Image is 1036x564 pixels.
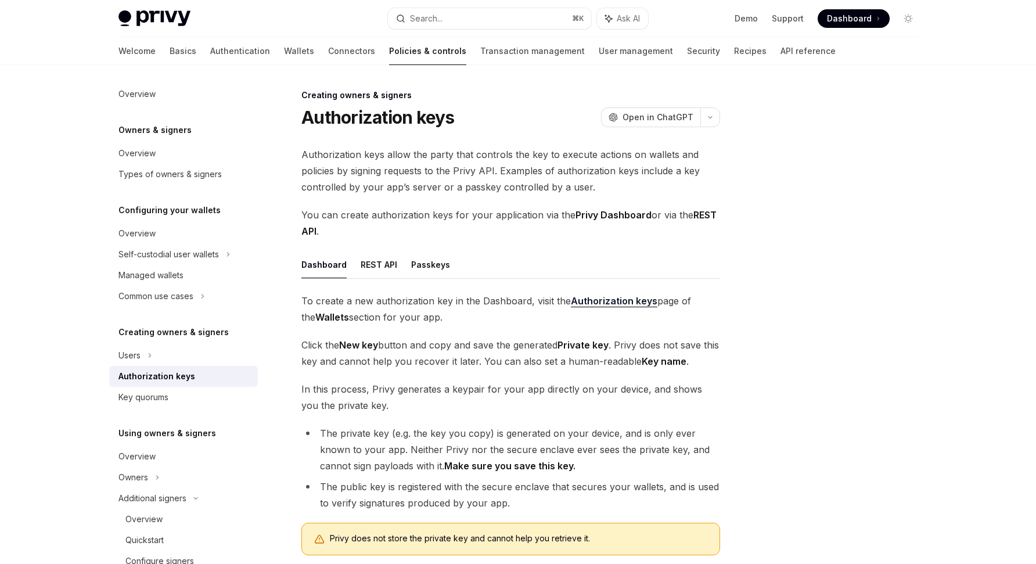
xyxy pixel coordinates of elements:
[109,509,258,530] a: Overview
[572,14,584,23] span: ⌘ K
[827,13,872,24] span: Dashboard
[601,107,700,127] button: Open in ChatGPT
[301,251,347,278] button: Dashboard
[597,8,648,29] button: Ask AI
[301,107,455,128] h1: Authorization keys
[301,293,720,325] span: To create a new authorization key in the Dashboard, visit the page of the section for your app.
[818,9,890,28] a: Dashboard
[301,425,720,474] li: The private key (e.g. the key you copy) is generated on your device, and is only ever known to yo...
[301,89,720,101] div: Creating owners & signers
[301,146,720,195] span: Authorization keys allow the party that controls the key to execute actions on wallets and polici...
[118,289,193,303] div: Common use cases
[118,146,156,160] div: Overview
[118,203,221,217] h5: Configuring your wallets
[301,337,720,369] span: Click the button and copy and save the generated . Privy does not save this key and cannot help y...
[118,325,229,339] h5: Creating owners & signers
[315,311,349,323] strong: Wallets
[109,84,258,105] a: Overview
[642,355,686,367] strong: Key name
[109,530,258,551] a: Quickstart
[109,446,258,467] a: Overview
[118,426,216,440] h5: Using owners & signers
[623,112,693,123] span: Open in ChatGPT
[284,37,314,65] a: Wallets
[314,534,325,545] svg: Warning
[125,533,164,547] div: Quickstart
[118,491,186,505] div: Additional signers
[118,167,222,181] div: Types of owners & signers
[118,87,156,101] div: Overview
[118,349,141,362] div: Users
[109,387,258,408] a: Key quorums
[118,123,192,137] h5: Owners & signers
[687,37,720,65] a: Security
[118,247,219,261] div: Self-custodial user wallets
[109,143,258,164] a: Overview
[109,265,258,286] a: Managed wallets
[109,164,258,185] a: Types of owners & signers
[301,479,720,511] li: The public key is registered with the secure enclave that secures your wallets, and is used to ve...
[118,10,190,27] img: light logo
[118,390,168,404] div: Key quorums
[734,37,767,65] a: Recipes
[410,12,443,26] div: Search...
[118,37,156,65] a: Welcome
[330,533,708,544] span: Privy does not store the private key and cannot help you retrieve it.
[735,13,758,24] a: Demo
[480,37,585,65] a: Transaction management
[772,13,804,24] a: Support
[899,9,918,28] button: Toggle dark mode
[339,339,378,351] strong: New key
[118,227,156,240] div: Overview
[328,37,375,65] a: Connectors
[170,37,196,65] a: Basics
[780,37,836,65] a: API reference
[411,251,450,278] button: Passkeys
[444,460,575,472] strong: Make sure you save this key.
[210,37,270,65] a: Authentication
[301,381,720,414] span: In this process, Privy generates a keypair for your app directly on your device, and shows you th...
[118,450,156,464] div: Overview
[301,207,720,239] span: You can create authorization keys for your application via the or via the .
[118,470,148,484] div: Owners
[109,366,258,387] a: Authorization keys
[571,295,657,307] a: Authorization keys
[109,223,258,244] a: Overview
[617,13,640,24] span: Ask AI
[388,8,591,29] button: Search...⌘K
[599,37,673,65] a: User management
[118,268,184,282] div: Managed wallets
[118,369,195,383] div: Authorization keys
[575,209,652,221] strong: Privy Dashboard
[125,512,163,526] div: Overview
[389,37,466,65] a: Policies & controls
[557,339,609,351] strong: Private key
[361,251,397,278] button: REST API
